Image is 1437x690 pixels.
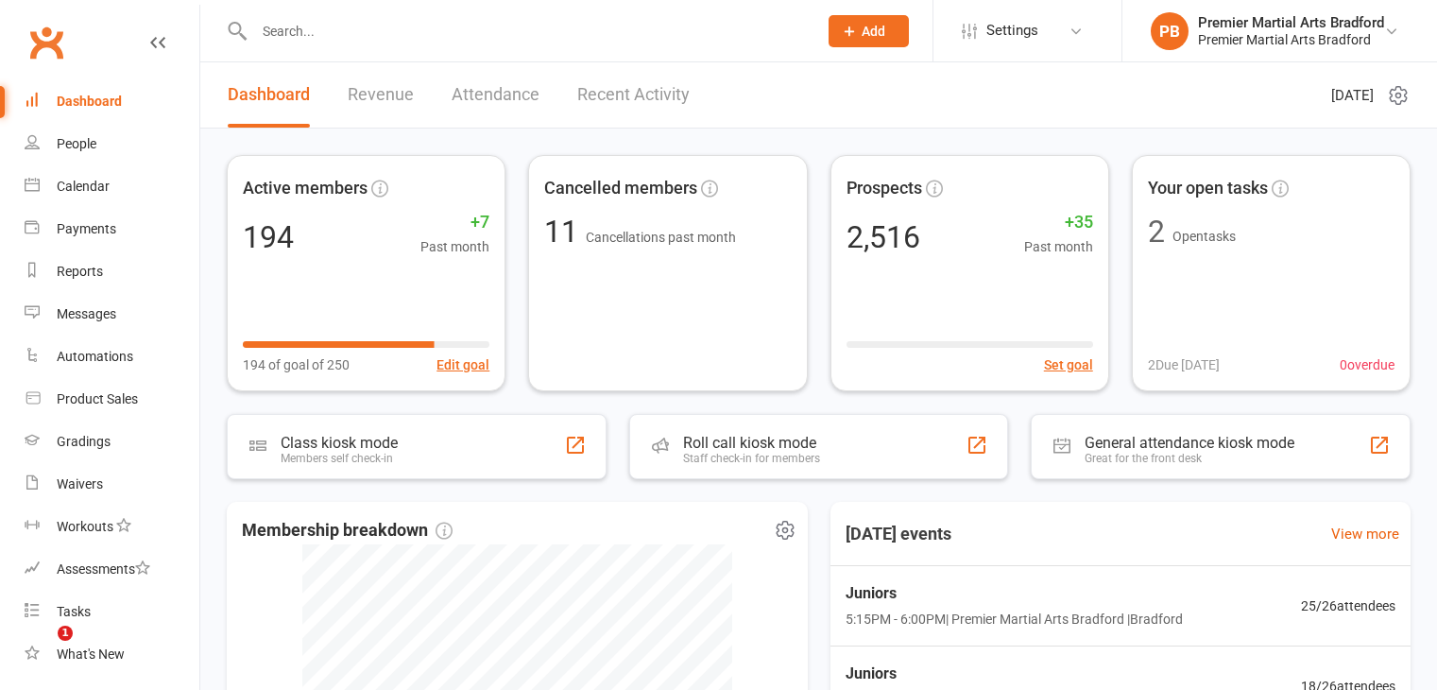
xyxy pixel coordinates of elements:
[25,421,199,463] a: Gradings
[57,647,125,662] div: What's New
[57,264,103,279] div: Reports
[847,175,922,202] span: Prospects
[243,354,350,375] span: 194 of goal of 250
[1024,236,1093,257] span: Past month
[1148,354,1220,375] span: 2 Due [DATE]
[57,136,96,151] div: People
[683,434,820,452] div: Roll call kiosk mode
[248,18,804,44] input: Search...
[846,581,1183,606] span: Juniors
[243,222,294,252] div: 194
[452,62,539,128] a: Attendance
[830,517,967,551] h3: [DATE] events
[57,391,138,406] div: Product Sales
[420,209,489,236] span: +7
[242,517,453,544] span: Membership breakdown
[577,62,690,128] a: Recent Activity
[986,9,1038,52] span: Settings
[1148,175,1268,202] span: Your open tasks
[25,591,199,633] a: Tasks
[1024,209,1093,236] span: +35
[846,662,1183,686] span: Juniors
[58,626,73,641] span: 1
[544,214,586,250] span: 11
[57,519,113,534] div: Workouts
[23,19,70,66] a: Clubworx
[1340,354,1394,375] span: 0 overdue
[1301,595,1395,616] span: 25 / 26 attendees
[847,222,920,252] div: 2,516
[1085,452,1294,465] div: Great for the front desk
[57,94,122,109] div: Dashboard
[348,62,414,128] a: Revenue
[243,175,368,202] span: Active members
[1148,216,1165,247] div: 2
[1151,12,1189,50] div: PB
[586,230,736,245] span: Cancellations past month
[420,236,489,257] span: Past month
[57,561,150,577] div: Assessments
[25,336,199,378] a: Automations
[25,293,199,336] a: Messages
[1331,523,1399,545] a: View more
[25,378,199,421] a: Product Sales
[281,434,398,452] div: Class kiosk mode
[25,548,199,591] a: Assessments
[829,15,909,47] button: Add
[25,506,199,548] a: Workouts
[25,463,199,506] a: Waivers
[1331,84,1374,107] span: [DATE]
[19,626,64,671] iframe: Intercom live chat
[1198,31,1384,48] div: Premier Martial Arts Bradford
[1085,434,1294,452] div: General attendance kiosk mode
[57,306,116,321] div: Messages
[25,250,199,293] a: Reports
[683,452,820,465] div: Staff check-in for members
[544,175,697,202] span: Cancelled members
[57,221,116,236] div: Payments
[1172,229,1236,244] span: Open tasks
[25,80,199,123] a: Dashboard
[25,165,199,208] a: Calendar
[846,609,1183,630] span: 5:15PM - 6:00PM | Premier Martial Arts Bradford | Bradford
[57,179,110,194] div: Calendar
[1044,354,1093,375] button: Set goal
[436,354,489,375] button: Edit goal
[25,633,199,676] a: What's New
[25,208,199,250] a: Payments
[281,452,398,465] div: Members self check-in
[57,604,91,619] div: Tasks
[25,123,199,165] a: People
[862,24,885,39] span: Add
[228,62,310,128] a: Dashboard
[57,434,111,449] div: Gradings
[57,349,133,364] div: Automations
[1198,14,1384,31] div: Premier Martial Arts Bradford
[57,476,103,492] div: Waivers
